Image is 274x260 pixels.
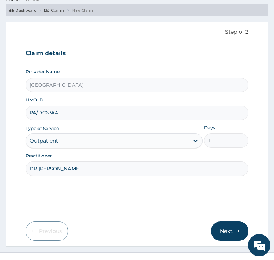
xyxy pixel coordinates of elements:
input: Enter Name [26,161,248,176]
textarea: Type your message and hit 'Enter' [4,178,141,204]
label: Type of Service [26,125,59,131]
input: Enter HMO ID [26,106,248,120]
a: Claims [44,7,64,13]
label: HMO ID [26,97,43,103]
div: Chat with us now [39,41,124,51]
span: We're online! [43,81,102,156]
h3: Claim details [26,49,248,57]
a: Dashboard [9,7,37,13]
button: Previous [26,221,68,241]
li: New Claim [65,7,93,13]
p: Step 1 of 2 [26,28,248,36]
div: Minimize live chat window [121,4,139,21]
img: d_794563401_company_1708531726252_794563401 [14,37,30,56]
div: Outpatient [30,137,58,144]
label: Days [204,124,215,131]
label: Provider Name [26,69,60,75]
button: Next [211,221,248,241]
label: Practitioner [26,153,52,159]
